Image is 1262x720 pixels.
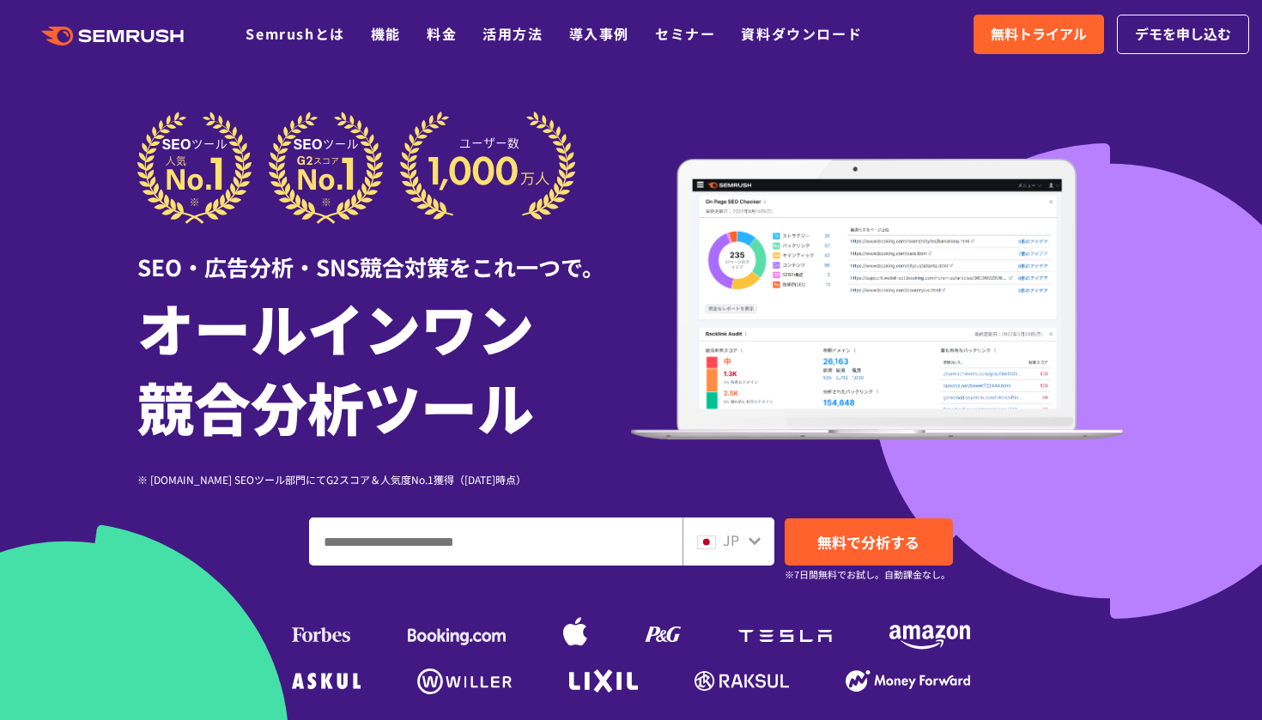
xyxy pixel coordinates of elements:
div: SEO・広告分析・SNS競合対策をこれ一つで。 [137,224,631,283]
a: Semrushとは [246,23,344,44]
a: デモを申し込む [1117,15,1249,54]
a: 導入事例 [569,23,629,44]
a: 無料で分析する [785,518,953,566]
span: デモを申し込む [1135,23,1231,45]
a: 無料トライアル [974,15,1104,54]
input: ドメイン、キーワードまたはURLを入力してください [310,518,682,565]
a: 活用方法 [482,23,543,44]
span: 無料で分析する [817,531,919,553]
small: ※7日間無料でお試し。自動課金なし。 [785,566,950,583]
a: 料金 [427,23,457,44]
div: ※ [DOMAIN_NAME] SEOツール部門にてG2スコア＆人気度No.1獲得（[DATE]時点） [137,471,631,487]
a: 機能 [371,23,401,44]
span: JP [723,529,739,550]
h1: オールインワン 競合分析ツール [137,287,631,445]
a: 資料ダウンロード [741,23,862,44]
a: セミナー [655,23,715,44]
span: 無料トライアル [991,23,1087,45]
